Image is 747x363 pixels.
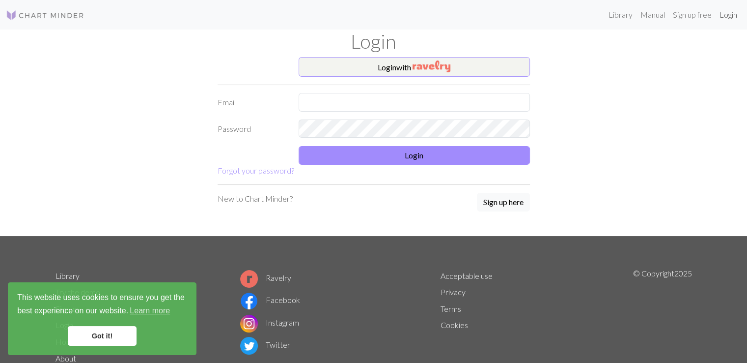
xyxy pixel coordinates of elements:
[50,30,698,53] h1: Login
[240,337,258,355] img: Twitter logo
[441,304,461,313] a: Terms
[240,273,291,282] a: Ravelry
[240,315,258,333] img: Instagram logo
[55,354,76,363] a: About
[212,93,293,112] label: Email
[240,270,258,288] img: Ravelry logo
[441,287,466,297] a: Privacy
[128,303,171,318] a: learn more about cookies
[68,326,137,346] a: dismiss cookie message
[6,9,84,21] img: Logo
[299,146,530,165] button: Login
[17,292,187,318] span: This website uses cookies to ensure you get the best experience on our website.
[240,318,299,327] a: Instagram
[218,193,293,205] p: New to Chart Minder?
[218,166,294,175] a: Forgot your password?
[240,292,258,310] img: Facebook logo
[212,120,293,138] label: Password
[299,57,530,77] button: Loginwith
[441,320,468,330] a: Cookies
[477,193,530,212] a: Sign up here
[240,295,300,304] a: Facebook
[669,5,716,25] a: Sign up free
[636,5,669,25] a: Manual
[240,340,290,349] a: Twitter
[605,5,636,25] a: Library
[55,271,80,280] a: Library
[413,60,450,72] img: Ravelry
[716,5,741,25] a: Login
[441,271,493,280] a: Acceptable use
[8,282,196,355] div: cookieconsent
[477,193,530,212] button: Sign up here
